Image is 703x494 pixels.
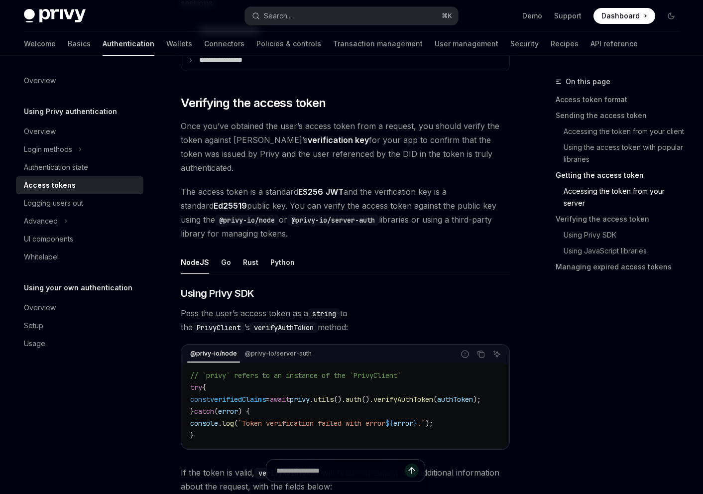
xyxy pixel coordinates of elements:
div: Search... [264,10,292,22]
span: } [413,419,417,428]
span: } [190,431,194,440]
div: Whitelabel [24,251,59,263]
code: @privy-io/server-auth [287,215,379,226]
span: On this page [566,76,610,88]
a: Dashboard [593,8,655,24]
a: Demo [522,11,542,21]
div: Access tokens [24,179,76,191]
div: Login methods [24,143,72,155]
button: Send message [405,464,419,478]
span: verifyAuthToken [373,395,433,404]
span: `Token verification failed with error [238,419,385,428]
span: verifiedClaims [210,395,266,404]
a: Security [510,32,539,56]
code: string [308,308,340,319]
a: Using Privy SDK [556,227,687,243]
a: Authentication [103,32,154,56]
a: Logging users out [16,194,143,212]
a: Usage [16,335,143,353]
span: auth [346,395,361,404]
img: dark logo [24,9,86,23]
span: Once you’ve obtained the user’s access token from a request, you should verify the token against ... [181,119,510,175]
span: ${ [385,419,393,428]
a: Managing expired access tokens [556,259,687,275]
span: ); [473,395,481,404]
span: ( [214,407,218,416]
button: Copy the contents from the code block [474,348,487,361]
span: } [190,407,194,416]
span: try [190,383,202,392]
div: NodeJS [181,250,209,274]
button: Ask AI [490,348,503,361]
a: Access token format [556,92,687,108]
div: Python [270,250,295,274]
span: (). [361,395,373,404]
button: Toggle dark mode [663,8,679,24]
span: .` [417,419,425,428]
a: Overview [16,72,143,90]
a: Using the access token with popular libraries [556,139,687,167]
span: (). [334,395,346,404]
div: Overview [24,75,56,87]
a: Accessing the token from your client [556,123,687,139]
span: ) { [238,407,250,416]
a: Verifying the access token [556,211,687,227]
a: Accessing the token from your server [556,183,687,211]
span: The access token is a standard and the verification key is a standard public key. You can verify ... [181,185,510,241]
div: Go [221,250,231,274]
div: @privy-io/node [187,348,240,360]
div: Overview [24,302,56,314]
span: privy [290,395,310,404]
a: Welcome [24,32,56,56]
a: Authentication state [16,158,143,176]
h5: Using Privy authentication [24,106,117,118]
span: ( [433,395,437,404]
span: const [190,395,210,404]
a: Getting the access token [556,167,687,183]
span: utils [314,395,334,404]
div: Advanced [24,215,58,227]
div: Authentication state [24,161,88,173]
span: . [310,395,314,404]
a: JWT [326,187,344,197]
span: error [393,419,413,428]
button: Open search [245,7,458,25]
a: API reference [590,32,638,56]
a: Transaction management [333,32,423,56]
h5: Using your own authentication [24,282,132,294]
input: Ask a question... [276,460,405,482]
span: await [270,395,290,404]
span: Using Privy SDK [181,286,254,300]
div: Usage [24,338,45,350]
div: Setup [24,320,43,332]
a: Recipes [551,32,579,56]
code: verifyAuthToken [250,322,318,333]
a: Basics [68,32,91,56]
span: error [218,407,238,416]
a: Access tokens [16,176,143,194]
a: Sending the access token [556,108,687,123]
a: Overview [16,123,143,140]
a: UI components [16,230,143,248]
strong: verification key [308,135,369,145]
span: ⌘ K [442,12,452,20]
span: // `privy` refers to an instance of the `PrivyClient` [190,371,401,380]
div: UI components [24,233,73,245]
a: Support [554,11,582,21]
span: console [190,419,218,428]
span: { [202,383,206,392]
button: Toggle Advanced section [16,212,143,230]
a: Overview [16,299,143,317]
button: Report incorrect code [459,348,471,361]
span: catch [194,407,214,416]
a: Using JavaScript libraries [556,243,687,259]
span: ); [425,419,433,428]
span: . [218,419,222,428]
a: User management [435,32,498,56]
span: = [266,395,270,404]
a: Setup [16,317,143,335]
a: Wallets [166,32,192,56]
span: authToken [437,395,473,404]
code: @privy-io/node [215,215,279,226]
span: ( [234,419,238,428]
